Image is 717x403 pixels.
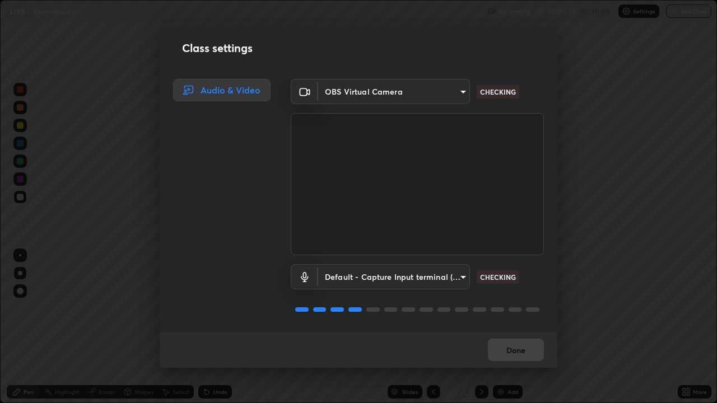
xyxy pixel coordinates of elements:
p: CHECKING [480,87,516,97]
h2: Class settings [182,40,253,57]
div: OBS Virtual Camera [318,264,470,289]
div: Audio & Video [173,79,271,101]
p: CHECKING [480,272,516,282]
div: OBS Virtual Camera [318,79,470,104]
